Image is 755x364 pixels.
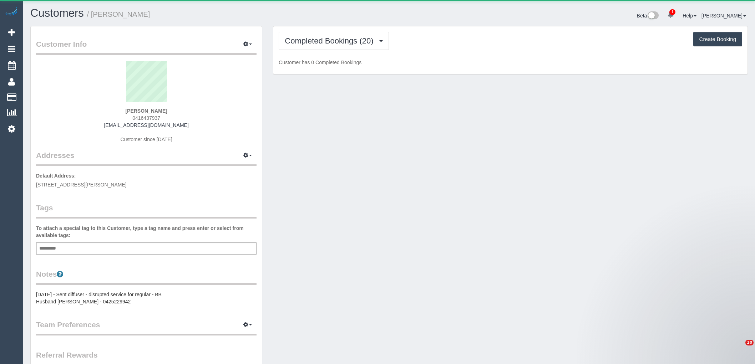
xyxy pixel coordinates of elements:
legend: Customer Info [36,39,257,55]
a: Customers [30,7,84,19]
iframe: Intercom live chat [731,340,748,357]
a: Help [683,13,696,19]
pre: [DATE] - Sent diffuser - disrupted service for regular - BB Husband [PERSON_NAME] - 0425229942 [36,291,257,305]
legend: Notes [36,269,257,285]
a: Beta [637,13,659,19]
label: Default Address: [36,172,76,179]
span: 10 [745,340,754,345]
strong: [PERSON_NAME] [125,108,167,114]
a: 1 [664,7,678,23]
button: Completed Bookings (20) [279,32,389,50]
img: Automaid Logo [4,7,19,17]
p: Customer has 0 Completed Bookings [279,59,742,66]
span: 1 [669,9,675,15]
legend: Tags [36,202,257,219]
label: To attach a special tag to this Customer, type a tag name and press enter or select from availabl... [36,225,257,239]
button: Create Booking [693,32,742,47]
span: [STREET_ADDRESS][PERSON_NAME] [36,182,127,188]
span: 0416437937 [132,115,160,121]
img: New interface [647,11,659,21]
span: Completed Bookings (20) [285,36,377,45]
a: [EMAIL_ADDRESS][DOMAIN_NAME] [104,122,189,128]
span: Customer since [DATE] [121,137,172,142]
small: / [PERSON_NAME] [87,10,150,18]
legend: Team Preferences [36,319,257,335]
a: [PERSON_NAME] [701,13,746,19]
